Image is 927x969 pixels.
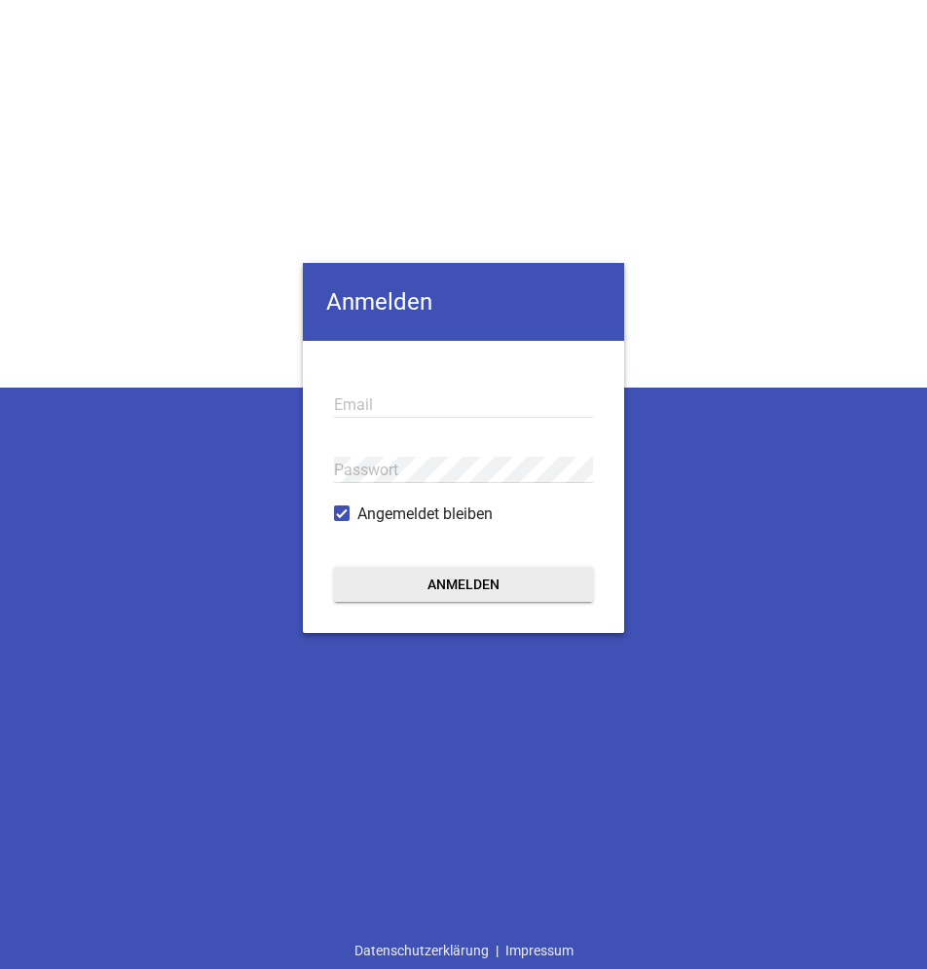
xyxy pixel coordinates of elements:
div: | [348,932,580,969]
a: Impressum [499,932,580,969]
span: Angemeldet bleiben [357,503,493,526]
h4: Anmelden [303,263,624,341]
button: Anmelden [334,567,593,602]
a: Datenschutzerklärung [348,932,496,969]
